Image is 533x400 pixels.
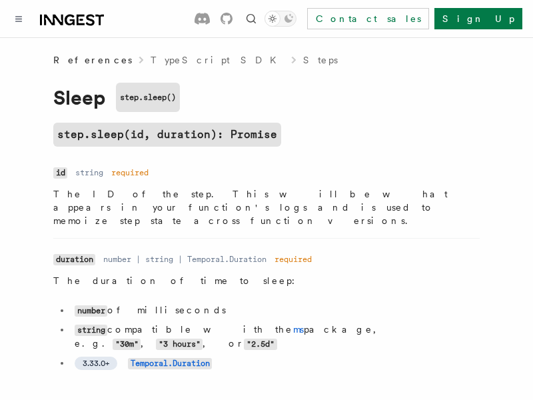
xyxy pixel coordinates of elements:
span: References [53,53,132,67]
h1: Sleep [53,83,480,112]
span: 3.33.0+ [83,358,109,369]
p: The duration of time to sleep: [53,274,480,287]
a: Contact sales [307,8,429,29]
code: "2.5d" [244,339,276,350]
button: Toggle dark mode [265,11,296,27]
a: Temporal.Duration [128,357,212,368]
a: Sign Up [434,8,522,29]
p: The ID of the step. This will be what appears in your function's logs and is used to memoize step... [53,187,480,227]
li: compatible with the package, e.g. , , or [71,323,480,351]
dd: number | string | Temporal.Duration [103,254,266,265]
code: number [75,305,107,317]
li: of milliseconds [71,303,480,317]
code: id [53,167,67,179]
code: string [75,325,107,336]
dd: string [75,167,103,178]
a: Steps [303,53,338,67]
code: step.sleep() [116,83,180,112]
code: "30m" [113,339,141,350]
code: duration [53,254,95,265]
a: TypeScript SDK [151,53,284,67]
a: ms [293,324,304,335]
code: Temporal.Duration [128,358,212,369]
code: "3 hours" [156,339,203,350]
button: Toggle navigation [11,11,27,27]
dd: required [111,167,149,178]
dd: required [274,254,312,265]
a: step.sleep(id, duration): Promise [53,123,281,147]
button: Find something... [243,11,259,27]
